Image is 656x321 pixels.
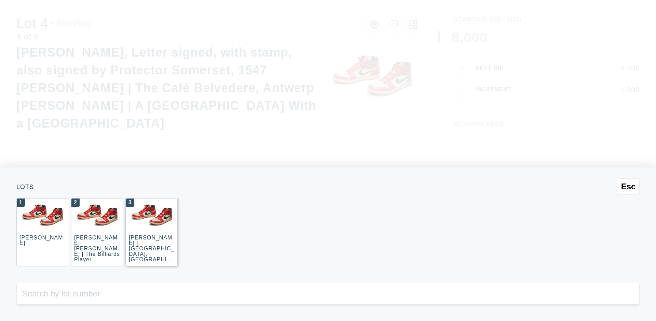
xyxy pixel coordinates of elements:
[17,199,25,207] div: 1
[16,184,640,190] div: Lots
[617,178,640,195] button: Esc
[19,235,63,246] div: [PERSON_NAME]
[129,235,175,290] div: [PERSON_NAME] | [GEOGRAPHIC_DATA], [GEOGRAPHIC_DATA] ([GEOGRAPHIC_DATA], [GEOGRAPHIC_DATA])
[126,199,134,207] div: 3
[74,235,120,262] div: [PERSON_NAME] [PERSON_NAME] | The Billiards Player
[16,283,640,305] input: Search by lot number
[621,182,636,191] span: Esc
[71,199,80,207] div: 2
